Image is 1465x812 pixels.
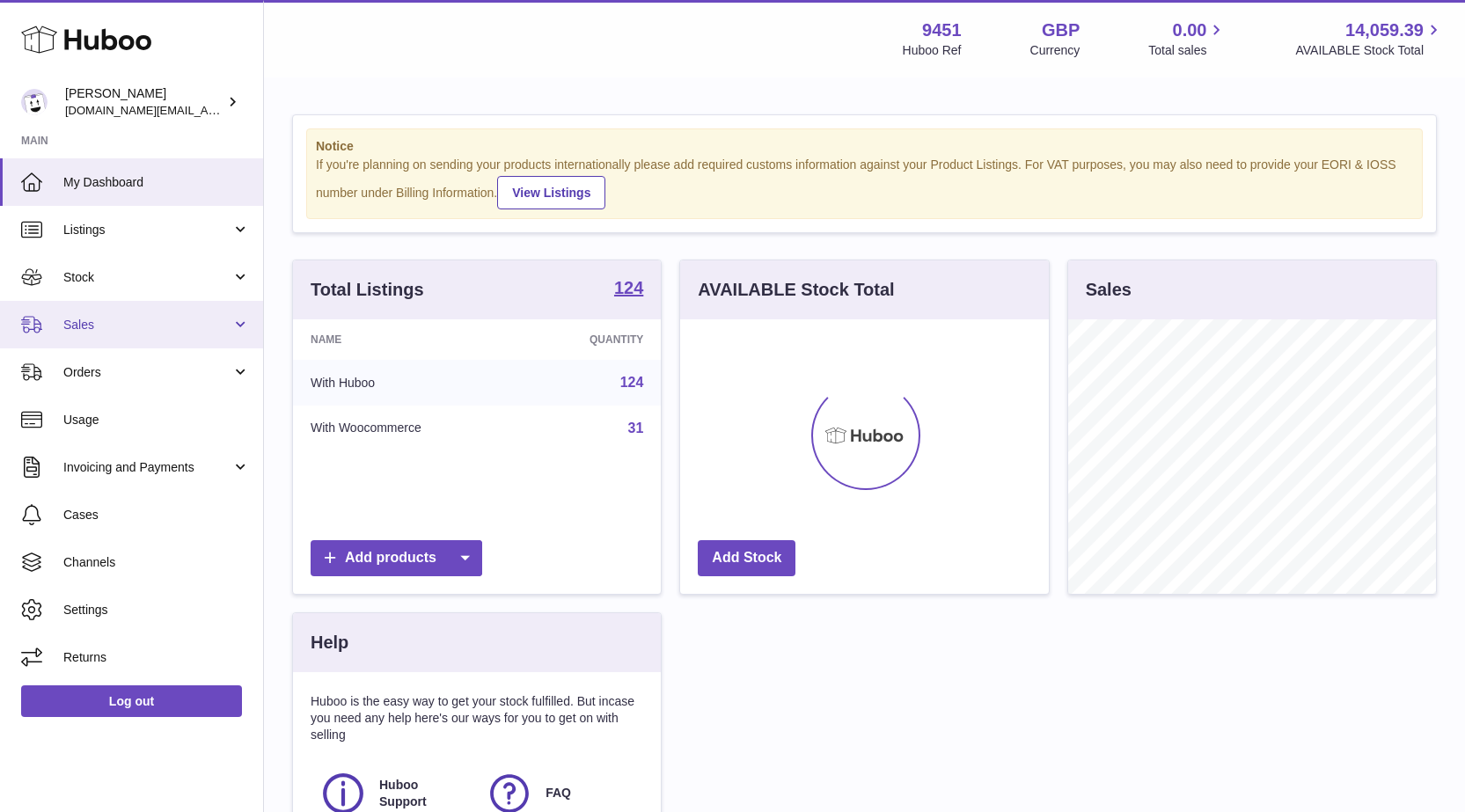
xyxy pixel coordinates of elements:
[698,278,894,302] h3: AVAILABLE Stock Total
[65,103,350,117] span: [DOMAIN_NAME][EMAIL_ADDRESS][DOMAIN_NAME]
[293,406,522,451] td: With Woocommerce
[614,279,643,296] strong: 124
[63,174,250,191] span: My Dashboard
[65,85,223,119] div: [PERSON_NAME]
[63,269,231,286] span: Stock
[311,278,424,302] h3: Total Listings
[316,138,1413,155] strong: Notice
[311,540,482,576] a: Add products
[293,319,522,360] th: Name
[1042,18,1080,42] strong: GBP
[614,279,643,300] a: 124
[63,649,250,666] span: Returns
[63,364,231,381] span: Orders
[311,631,348,655] h3: Help
[522,319,662,360] th: Quantity
[293,360,522,406] td: With Huboo
[63,507,250,523] span: Cases
[21,89,48,115] img: amir.ch@gmail.com
[63,554,250,571] span: Channels
[1295,18,1444,59] a: 14,059.39 AVAILABLE Stock Total
[316,157,1413,209] div: If you're planning on sending your products internationally please add required customs informati...
[1086,278,1132,302] h3: Sales
[698,540,795,576] a: Add Stock
[63,222,231,238] span: Listings
[922,18,962,42] strong: 9451
[1148,42,1227,59] span: Total sales
[63,459,231,476] span: Invoicing and Payments
[311,693,643,743] p: Huboo is the easy way to get your stock fulfilled. But incase you need any help here's our ways f...
[63,602,250,618] span: Settings
[546,785,571,801] span: FAQ
[497,176,605,209] a: View Listings
[628,421,644,435] a: 31
[63,317,231,333] span: Sales
[1295,42,1444,59] span: AVAILABLE Stock Total
[620,375,644,390] a: 124
[903,42,962,59] div: Huboo Ref
[379,777,466,810] span: Huboo Support
[1030,42,1080,59] div: Currency
[1173,18,1207,42] span: 0.00
[1148,18,1227,59] a: 0.00 Total sales
[63,412,250,428] span: Usage
[21,685,242,717] a: Log out
[1345,18,1424,42] span: 14,059.39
